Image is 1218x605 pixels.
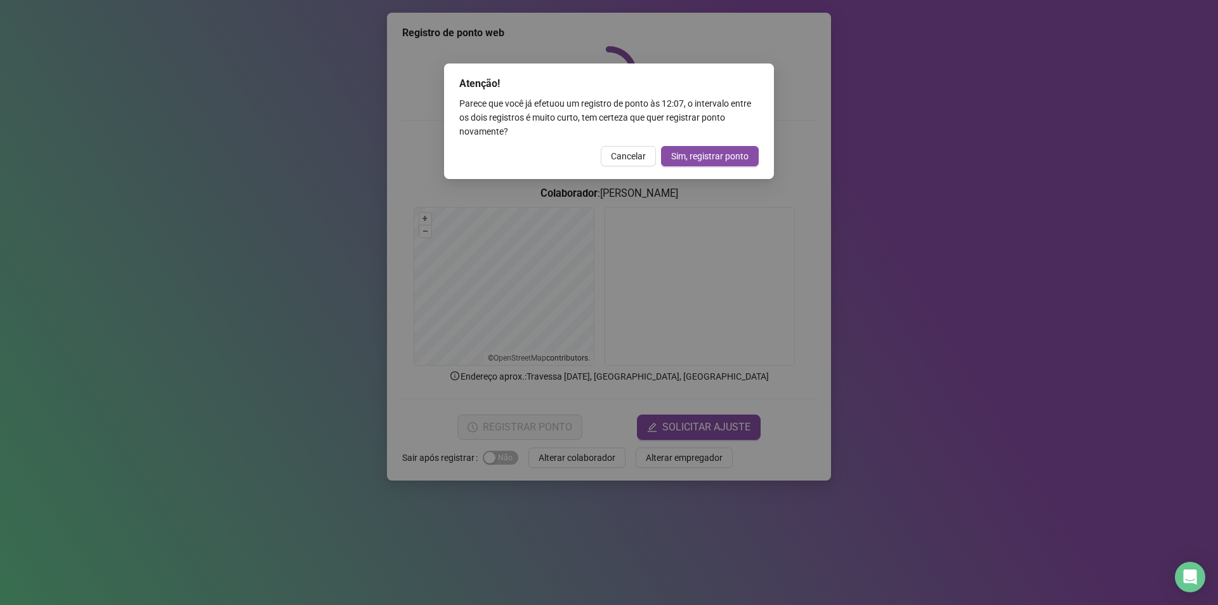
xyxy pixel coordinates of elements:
div: Open Intercom Messenger [1175,562,1205,592]
button: Sim, registrar ponto [661,146,759,166]
span: Sim, registrar ponto [671,149,749,163]
div: Atenção! [459,76,759,91]
div: Parece que você já efetuou um registro de ponto às 12:07 , o intervalo entre os dois registros é ... [459,96,759,138]
button: Cancelar [601,146,656,166]
span: Cancelar [611,149,646,163]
